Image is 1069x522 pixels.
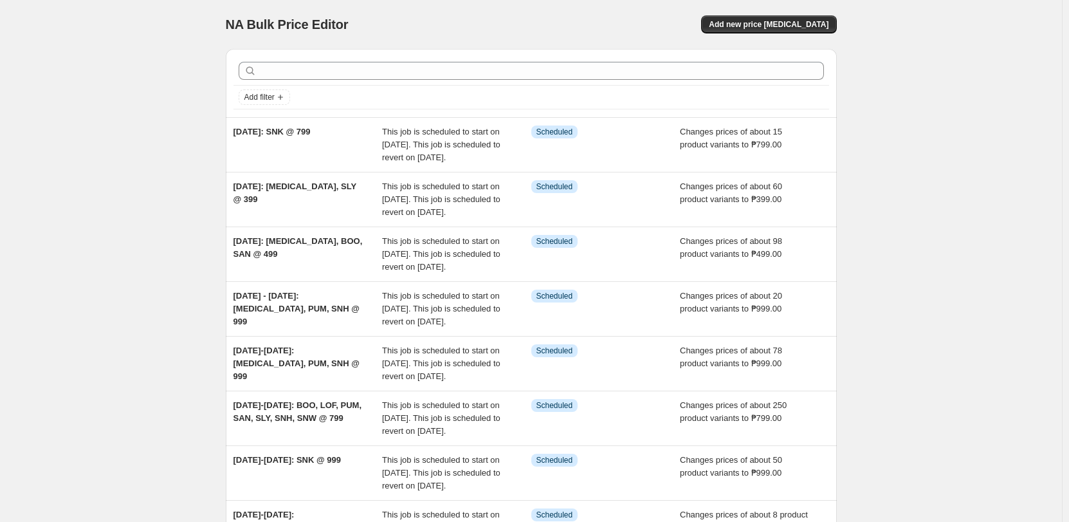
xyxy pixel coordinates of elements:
[233,236,363,259] span: [DATE]: [MEDICAL_DATA], BOO, SAN @ 499
[536,182,573,192] span: Scheduled
[680,236,782,259] span: Changes prices of about 98 product variants to ₱499.00
[536,127,573,137] span: Scheduled
[233,346,360,381] span: [DATE]-[DATE]: [MEDICAL_DATA], PUM, SNH @ 999
[233,182,356,204] span: [DATE]: [MEDICAL_DATA], SLY @ 399
[382,400,500,436] span: This job is scheduled to start on [DATE]. This job is scheduled to revert on [DATE].
[680,127,782,149] span: Changes prices of about 15 product variants to ₱799.00
[382,346,500,381] span: This job is scheduled to start on [DATE]. This job is scheduled to revert on [DATE].
[701,15,836,33] button: Add new price [MEDICAL_DATA]
[536,455,573,465] span: Scheduled
[233,455,341,465] span: [DATE]-[DATE]: SNK @ 999
[536,346,573,356] span: Scheduled
[536,291,573,301] span: Scheduled
[536,510,573,520] span: Scheduled
[680,400,787,423] span: Changes prices of about 250 product variants to ₱799.00
[382,127,500,162] span: This job is scheduled to start on [DATE]. This job is scheduled to revert on [DATE].
[226,17,349,32] span: NA Bulk Price Editor
[382,291,500,326] span: This job is scheduled to start on [DATE]. This job is scheduled to revert on [DATE].
[233,127,311,136] span: [DATE]: SNK @ 799
[239,89,290,105] button: Add filter
[382,182,500,217] span: This job is scheduled to start on [DATE]. This job is scheduled to revert on [DATE].
[680,291,782,313] span: Changes prices of about 20 product variants to ₱999.00
[244,92,275,102] span: Add filter
[536,400,573,411] span: Scheduled
[382,236,500,272] span: This job is scheduled to start on [DATE]. This job is scheduled to revert on [DATE].
[680,182,782,204] span: Changes prices of about 60 product variants to ₱399.00
[536,236,573,247] span: Scheduled
[709,19,828,30] span: Add new price [MEDICAL_DATA]
[382,455,500,490] span: This job is scheduled to start on [DATE]. This job is scheduled to revert on [DATE].
[680,455,782,478] span: Changes prices of about 50 product variants to ₱999.00
[233,400,362,423] span: [DATE]-[DATE]: BOO, LOF, PUM, SAN, SLY, SNH, SNW @ 799
[680,346,782,368] span: Changes prices of about 78 product variants to ₱999.00
[233,291,360,326] span: [DATE] - [DATE]: [MEDICAL_DATA], PUM, SNH @ 999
